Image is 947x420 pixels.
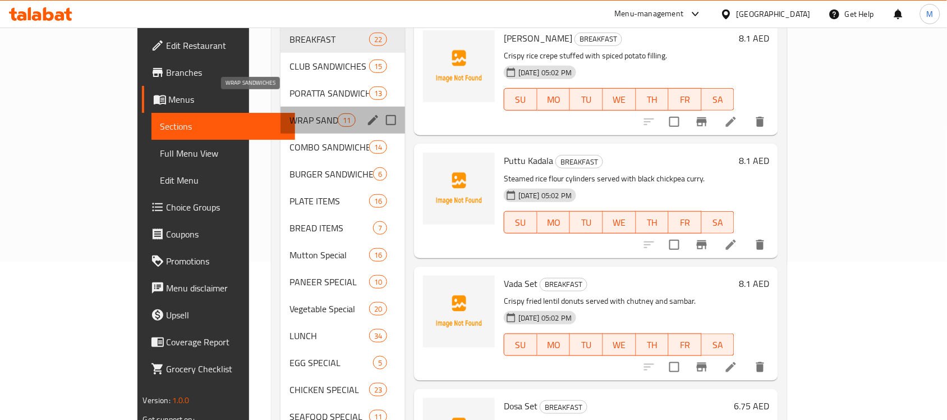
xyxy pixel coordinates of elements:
span: COMBO SANDWICHES [289,140,369,154]
span: Menus [169,93,287,106]
span: 16 [370,250,387,261]
span: [DATE] 05:02 PM [514,313,576,323]
button: TH [636,334,669,356]
span: 34 [370,331,387,341]
span: TU [574,337,599,353]
span: 14 [370,142,387,153]
div: Mutton Special16 [281,241,405,268]
span: FR [673,337,697,353]
div: items [369,383,387,396]
div: items [338,113,356,127]
div: [GEOGRAPHIC_DATA] [737,8,811,20]
span: Select to update [663,233,686,257]
span: 1.0.0 [172,393,190,408]
a: Grocery Checklist [142,355,296,382]
span: SU [509,214,533,231]
div: PLATE ITEMS16 [281,188,405,214]
div: BREAKFAST [540,278,587,291]
span: Mutton Special [289,248,369,262]
span: CLUB SANDWICHES [289,60,369,73]
span: 16 [370,196,387,207]
button: SU [504,211,537,234]
span: TU [574,214,599,231]
h6: 8.1 AED [739,153,769,168]
div: PLATE ITEMS [289,194,369,208]
span: 10 [370,277,387,287]
span: [DATE] 05:02 PM [514,190,576,201]
button: SA [702,334,735,356]
div: CHICKEN SPECIAL23 [281,376,405,403]
span: BREAKFAST [575,33,622,45]
div: Menu-management [615,7,684,21]
span: M [927,8,934,20]
div: BREAKFAST [574,33,622,46]
div: EGG SPECIAL5 [281,349,405,376]
div: items [373,221,387,235]
span: Vegetable Special [289,302,369,316]
span: Grocery Checklist [167,362,287,376]
span: SA [706,214,730,231]
a: Edit menu item [724,360,738,374]
a: Promotions [142,248,296,275]
button: TH [636,211,669,234]
span: SU [509,337,533,353]
div: BREAD ITEMS7 [281,214,405,241]
div: items [373,167,387,181]
h6: 8.1 AED [739,30,769,46]
span: WE [608,214,632,231]
div: items [369,60,387,73]
a: Coverage Report [142,328,296,355]
button: TH [636,88,669,111]
a: Branches [142,59,296,86]
div: CLUB SANDWICHES15 [281,53,405,80]
div: PANEER SPECIAL10 [281,268,405,295]
span: 11 [338,115,355,126]
span: Promotions [167,254,287,268]
button: SU [504,334,537,356]
span: TH [641,214,665,231]
a: Upsell [142,302,296,328]
a: Choice Groups [142,194,296,221]
span: PANEER SPECIAL [289,275,369,289]
span: 5 [374,358,387,368]
span: PORATTA SANDWICHES [289,86,369,100]
div: items [369,329,387,343]
button: delete [747,354,774,381]
p: Crispy rice crepe stuffed with spiced potato filling. [504,49,734,63]
span: MO [542,92,566,108]
button: SA [702,211,735,234]
span: CHICKEN SPECIAL [289,383,369,396]
h6: 8.1 AED [739,276,769,291]
div: items [369,140,387,154]
span: BREAKFAST [289,33,369,46]
div: items [369,86,387,100]
div: BREAKFAST22 [281,26,405,53]
span: EGG SPECIAL [289,356,373,369]
span: MO [542,214,566,231]
span: WRAP SANDWICHES [289,113,337,127]
span: LUNCH [289,329,369,343]
span: TU [574,92,599,108]
div: COMBO SANDWICHES14 [281,134,405,161]
button: SU [504,88,537,111]
button: TU [570,88,603,111]
a: Edit menu item [724,238,738,252]
button: edit [365,112,381,129]
span: BREAKFAST [540,278,587,291]
button: WE [603,88,636,111]
a: Menus [142,86,296,113]
span: BREAKFAST [556,156,603,168]
span: 7 [374,223,387,234]
a: Edit Restaurant [142,32,296,59]
span: Coverage Report [167,335,287,349]
button: FR [669,211,702,234]
div: items [369,248,387,262]
div: Vegetable Special20 [281,295,405,322]
button: TU [570,211,603,234]
span: Edit Menu [160,174,287,187]
span: 13 [370,88,387,99]
span: Choice Groups [167,200,287,214]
